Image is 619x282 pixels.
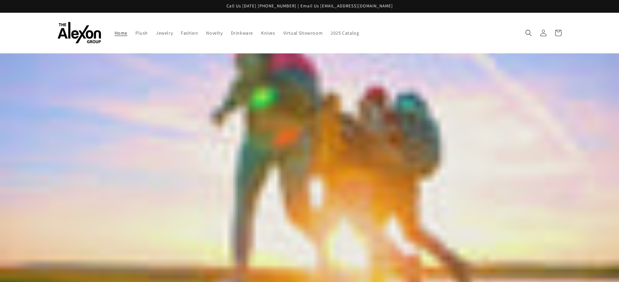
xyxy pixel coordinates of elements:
[261,30,275,36] span: Knives
[327,26,363,40] a: 2025 Catalog
[231,30,253,36] span: Drinkware
[202,26,226,40] a: Novelty
[177,26,202,40] a: Fashion
[181,30,198,36] span: Fashion
[111,26,131,40] a: Home
[156,30,173,36] span: Jewelry
[152,26,177,40] a: Jewelry
[57,22,101,44] img: The Alexon Group
[227,26,257,40] a: Drinkware
[115,30,127,36] span: Home
[331,30,359,36] span: 2025 Catalog
[279,26,327,40] a: Virtual Showroom
[521,26,536,40] summary: Search
[257,26,279,40] a: Knives
[131,26,152,40] a: Plush
[283,30,323,36] span: Virtual Showroom
[135,30,148,36] span: Plush
[206,30,222,36] span: Novelty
